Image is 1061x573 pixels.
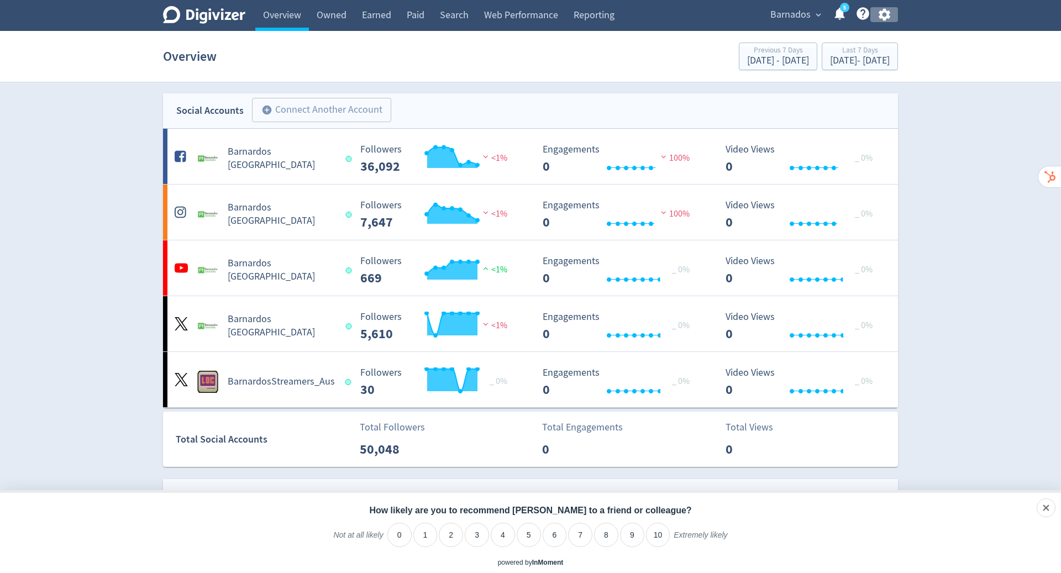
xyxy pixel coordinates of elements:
li: 5 [517,523,541,547]
svg: Followers 669 [355,256,521,285]
div: Earned Media & Hashtags by Engagement [176,488,354,504]
li: 6 [543,523,567,547]
li: 4 [491,523,515,547]
img: negative-performance.svg [480,153,491,161]
span: Data last synced: 21 Aug 2025, 7:01am (AEST) [345,267,355,274]
svg: Followers 5,610 [355,312,521,341]
svg: Followers 36,092 [355,144,521,174]
a: 5 [840,3,849,12]
img: BarnardosStreamers_Aus undefined [197,371,219,393]
span: Data last synced: 21 Aug 2025, 7:01am (AEST) [345,156,355,162]
span: _ 0% [672,376,690,387]
li: 1 [413,523,438,547]
span: _ 0% [490,376,507,387]
svg: Video Views 0 [720,256,886,285]
h5: BarnardosStreamers_Aus [228,375,335,388]
h5: Barnardos [GEOGRAPHIC_DATA] [228,145,335,172]
span: Data last synced: 21 Aug 2025, 7:01am (AEST) [345,212,355,218]
p: Total Followers [360,420,425,435]
h5: Barnardos [GEOGRAPHIC_DATA] [228,201,335,228]
span: <1% [480,264,507,275]
button: Connect Another Account [252,98,391,122]
img: negative-performance.svg [480,320,491,328]
li: 3 [465,523,489,547]
a: Connect Another Account [244,99,391,122]
span: _ 0% [672,264,690,275]
h1: Overview [163,39,217,74]
span: Barnados [770,6,811,24]
img: negative-performance.svg [658,153,669,161]
li: 0 [387,523,412,547]
span: _ 0% [855,320,873,331]
svg: Followers 30 [355,367,521,397]
a: Barnardos Australia undefinedBarnardos [GEOGRAPHIC_DATA] Followers 36,092 Followers 36,092 <1% En... [163,129,898,184]
img: Barnardos Australia undefined [197,203,219,225]
div: [DATE] - [DATE] [830,56,890,66]
img: positive-performance.svg [480,264,491,272]
p: 50,048 [360,439,423,459]
svg: Followers 7,647 [355,200,521,229]
svg: Video Views 0 [720,312,886,341]
span: Data last synced: 21 Aug 2025, 1:02am (AEST) [345,379,355,385]
span: _ 0% [855,208,873,219]
li: 9 [620,523,644,547]
button: Last 7 Days[DATE]- [DATE] [822,43,898,70]
p: 0 [726,439,789,459]
button: Barnados [766,6,824,24]
a: Barnardos Australia undefinedBarnardos [GEOGRAPHIC_DATA] Followers 7,647 Followers 7,647 <1% Enga... [163,185,898,240]
span: _ 0% [855,376,873,387]
div: Close survey [1037,498,1055,517]
a: BarnardosStreamers_Aus undefinedBarnardosStreamers_Aus Followers 30 Followers 30 _ 0% Engagements... [163,352,898,407]
svg: Engagements 0 [537,312,703,341]
p: Total Views [726,420,789,435]
span: expand_more [813,10,823,20]
div: Social Accounts [176,103,244,119]
span: 100% [658,153,690,164]
div: [DATE] - [DATE] [747,56,809,66]
span: <1% [480,320,507,331]
img: negative-performance.svg [480,208,491,217]
li: 8 [594,523,618,547]
span: add_circle [261,104,272,115]
div: Total Social Accounts [176,432,352,448]
span: _ 0% [672,320,690,331]
a: Barnardos Australia undefinedBarnardos [GEOGRAPHIC_DATA] Followers 5,610 Followers 5,610 <1% Enga... [163,296,898,351]
li: 10 [646,523,670,547]
li: 2 [439,523,463,547]
svg: Engagements 0 [537,200,703,229]
img: Barnardos Australia undefined [197,148,219,170]
p: 0 [542,439,606,459]
li: 7 [568,523,592,547]
div: Previous 7 Days [747,46,809,56]
svg: Engagements 0 [537,256,703,285]
div: Last 7 Days [830,46,890,56]
svg: Video Views 0 [720,200,886,229]
div: powered by inmoment [498,558,564,567]
a: Barnardos Australia undefinedBarnardos [GEOGRAPHIC_DATA] Followers 669 Followers 669 <1% Engageme... [163,240,898,296]
span: <1% [480,153,507,164]
span: _ 0% [855,153,873,164]
text: 5 [843,4,846,12]
span: <1% [480,208,507,219]
label: Not at all likely [333,530,383,549]
svg: Video Views 0 [720,367,886,397]
svg: Engagements 0 [537,367,703,397]
img: Barnardos Australia undefined [197,259,219,281]
button: Previous 7 Days[DATE] - [DATE] [739,43,817,70]
h5: Barnardos [GEOGRAPHIC_DATA] [228,313,335,339]
a: InMoment [532,559,564,566]
p: Total Engagements [542,420,623,435]
svg: Video Views 0 [720,144,886,174]
img: negative-performance.svg [658,208,669,217]
span: 100% [658,208,690,219]
span: Data last synced: 21 Aug 2025, 3:02am (AEST) [345,323,355,329]
label: Extremely likely [674,530,727,549]
svg: Engagements 0 [537,144,703,174]
span: _ 0% [855,264,873,275]
img: Barnardos Australia undefined [197,315,219,337]
h5: Barnardos [GEOGRAPHIC_DATA] [228,257,335,283]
